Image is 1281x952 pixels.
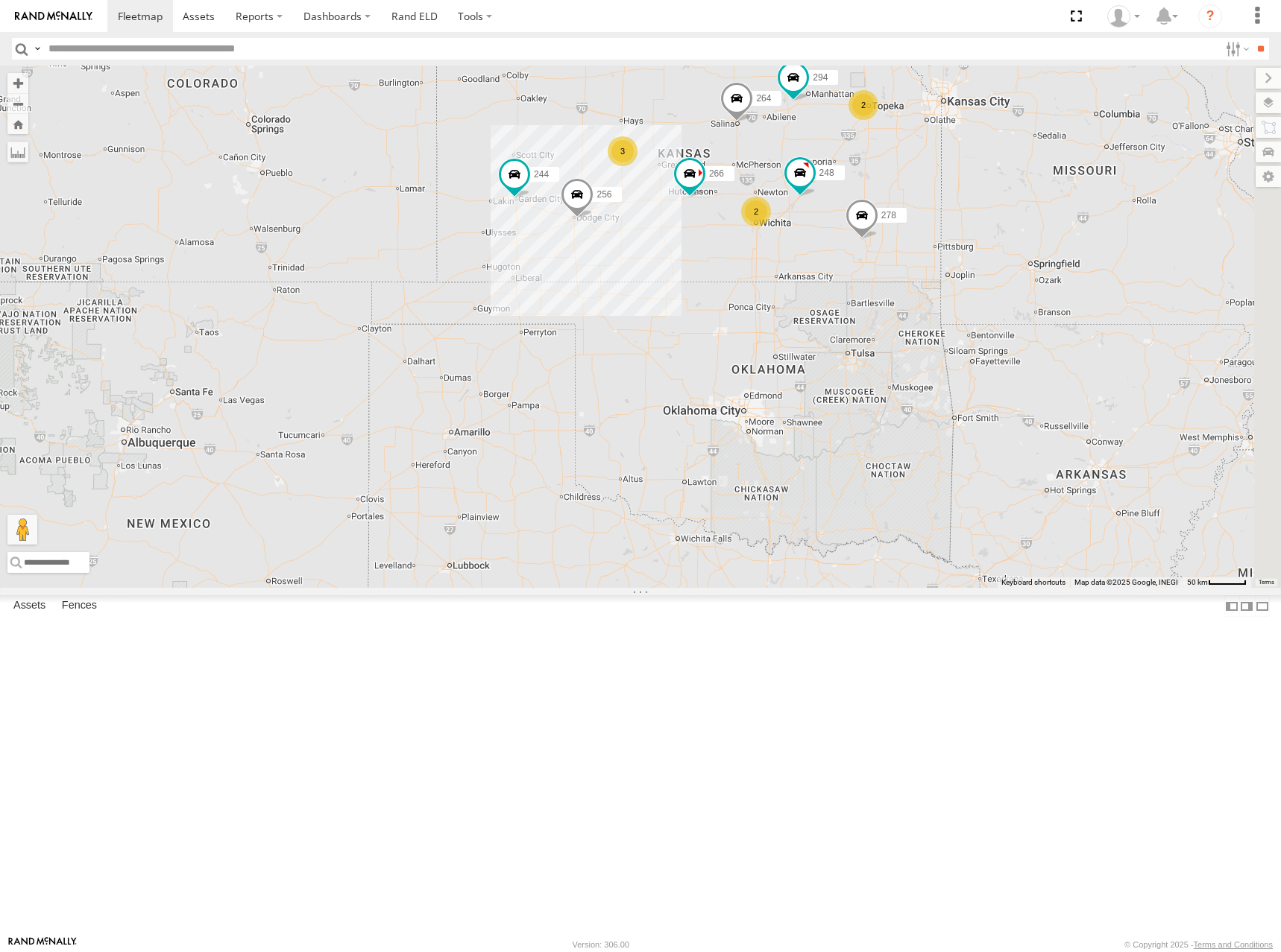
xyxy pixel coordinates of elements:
[1183,577,1251,588] button: Map Scale: 50 km per 48 pixels
[819,168,834,178] span: 248
[1194,940,1273,949] a: Terms and Conditions
[1102,5,1145,28] div: Shane Miller
[741,197,771,226] div: 2
[15,11,92,22] img: rand-logo.svg
[1074,578,1178,586] span: Map data ©2025 Google, INEGI
[7,73,28,93] button: Zoom in
[8,937,77,952] a: Visit our Website
[6,596,53,617] label: Assets
[7,142,28,162] label: Measure
[881,209,896,220] span: 278
[1220,38,1252,60] label: Search Filter Options
[1239,595,1254,617] label: Dock Summary Table to the Right
[597,189,611,200] span: 256
[1256,166,1281,187] label: Map Settings
[1259,579,1274,585] a: Terms (opens in new tab)
[1255,595,1270,617] label: Hide Summary Table
[1001,577,1066,588] button: Keyboard shortcuts
[534,168,549,179] span: 244
[7,515,37,545] button: Drag Pegman onto the map to open Street View
[1124,940,1273,949] div: © Copyright 2025 -
[813,72,828,83] span: 294
[849,90,878,120] div: 2
[1224,595,1239,617] label: Dock Summary Table to the Left
[31,38,43,60] label: Search Query
[756,93,771,104] span: 264
[1198,4,1222,28] i: ?
[7,114,28,134] button: Zoom Home
[54,596,104,617] label: Fences
[573,940,629,949] div: Version: 306.00
[608,136,638,166] div: 3
[1187,578,1208,586] span: 50 km
[7,93,28,114] button: Zoom out
[709,168,724,179] span: 266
